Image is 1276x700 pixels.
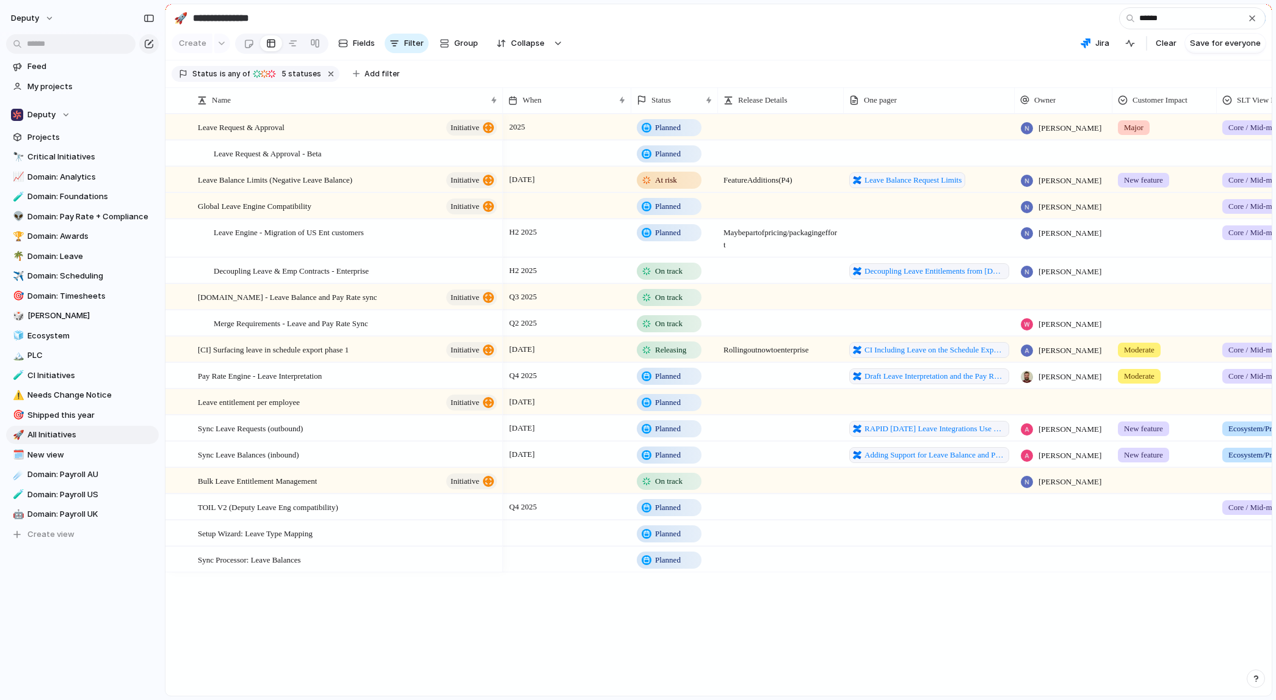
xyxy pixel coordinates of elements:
[1151,34,1181,53] button: Clear
[865,174,962,186] span: Leave Balance Request Limits
[346,65,407,82] button: Add filter
[6,446,159,464] div: 🗓️New view
[198,290,377,304] span: [DOMAIN_NAME] - Leave Balance and Pay Rate sync
[1039,371,1101,383] span: [PERSON_NAME]
[506,342,538,357] span: [DATE]
[6,346,159,365] div: 🏔️PLC
[27,508,154,520] span: Domain: Payroll UK
[13,349,21,363] div: 🏔️
[214,146,322,160] span: Leave Request & Approval - Beta
[27,370,154,382] span: CI Initiatives
[6,267,159,285] div: ✈️Domain: Scheduling
[446,172,497,188] button: initiative
[217,67,252,81] button: isany of
[506,500,540,514] span: Q4 2025
[6,128,159,147] a: Projects
[13,309,21,323] div: 🎲
[198,199,311,213] span: Global Leave Engine Compatibility
[27,429,154,441] span: All Initiatives
[655,318,683,330] span: On track
[506,290,540,304] span: Q3 2025
[655,200,681,213] span: Planned
[451,172,479,189] span: initiative
[214,225,364,239] span: Leave Engine - Migration of US Ent customers
[11,370,23,382] button: 🧪
[1039,476,1101,488] span: [PERSON_NAME]
[433,34,484,53] button: Group
[11,151,23,163] button: 🔭
[1039,423,1101,436] span: [PERSON_NAME]
[655,370,681,382] span: Planned
[11,330,23,342] button: 🧊
[655,265,683,277] span: On track
[451,473,479,490] span: initiative
[451,341,479,359] span: initiative
[27,468,154,481] span: Domain: Payroll AU
[6,307,159,325] a: 🎲[PERSON_NAME]
[506,172,538,187] span: [DATE]
[451,198,479,215] span: initiative
[198,395,300,409] span: Leave entitlement per employee
[11,211,23,223] button: 👽
[446,473,497,489] button: initiative
[655,148,681,160] span: Planned
[446,199,497,214] button: initiative
[655,554,681,566] span: Planned
[198,500,338,514] span: TOIL V2 (Deputy Leave Eng compatibility)
[11,310,23,322] button: 🎲
[198,552,301,566] span: Sync Processor: Leave Balances
[11,489,23,501] button: 🧪
[27,409,154,421] span: Shipped this year
[11,290,23,302] button: 🎯
[6,188,159,206] div: 🧪Domain: Foundations
[865,265,1006,277] span: Decoupling Leave Entitlements from [DEMOGRAPHIC_DATA]
[198,473,317,487] span: Bulk Leave Entitlement Management
[849,263,1009,279] a: Decoupling Leave Entitlements from [DEMOGRAPHIC_DATA]
[719,337,843,356] span: Rolling out now to enterprise
[226,68,250,79] span: any of
[27,290,154,302] span: Domain: Timesheets
[506,225,540,239] span: H2 2025
[13,150,21,164] div: 🔭
[27,310,154,322] span: [PERSON_NAME]
[6,227,159,246] a: 🏆Domain: Awards
[27,489,154,501] span: Domain: Payroll US
[13,388,21,403] div: ⚠️
[446,290,497,305] button: initiative
[171,9,190,28] button: 🚀
[6,366,159,385] div: 🧪CI Initiatives
[11,409,23,421] button: 🎯
[451,394,479,411] span: initiative
[6,327,159,345] a: 🧊Ecosystem
[6,505,159,523] a: 🤖Domain: Payroll UK
[1039,450,1101,462] span: [PERSON_NAME]
[27,349,154,362] span: PLC
[506,447,538,462] span: [DATE]
[6,426,159,444] div: 🚀All Initiatives
[198,368,322,382] span: Pay Rate Engine - Leave Interpretation
[719,220,843,251] span: Maybe part of pricing/packaging effort
[11,12,39,24] span: deputy
[278,69,288,78] span: 5
[849,172,965,188] a: Leave Balance Request Limits
[11,349,23,362] button: 🏔️
[451,119,479,136] span: initiative
[13,448,21,462] div: 🗓️
[27,449,154,461] span: New view
[198,447,299,461] span: Sync Leave Balances (inbound)
[655,174,677,186] span: At risk
[13,428,21,442] div: 🚀
[6,406,159,425] a: 🎯Shipped this year
[655,528,681,540] span: Planned
[1039,175,1101,187] span: [PERSON_NAME]
[1039,201,1101,213] span: [PERSON_NAME]
[6,386,159,404] a: ⚠️Needs Change Notice
[27,151,154,163] span: Critical Initiatives
[27,81,154,93] span: My projects
[6,465,159,484] a: ☄️Domain: Payroll AU
[864,94,897,106] span: One pager
[1124,122,1144,134] span: Major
